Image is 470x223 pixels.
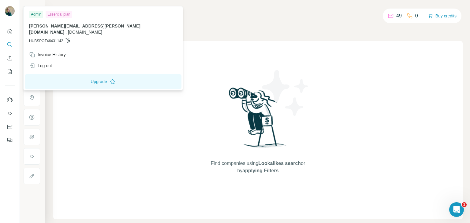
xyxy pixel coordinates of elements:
[415,12,418,20] p: 0
[53,7,463,16] h4: Search
[5,26,15,37] button: Quick start
[46,11,72,18] div: Essential plan
[258,161,301,166] span: Lookalikes search
[5,6,15,16] img: Avatar
[5,66,15,77] button: My lists
[462,202,467,207] span: 1
[258,65,313,120] img: Surfe Illustration - Stars
[449,202,464,217] iframe: Intercom live chat
[19,4,44,13] button: Show
[29,24,140,35] span: [PERSON_NAME][EMAIL_ADDRESS][PERSON_NAME][DOMAIN_NAME]
[5,39,15,50] button: Search
[29,38,63,44] span: HUBSPOT46431142
[29,11,43,18] div: Admin
[5,108,15,119] button: Use Surfe API
[65,30,67,35] span: .
[226,86,290,154] img: Surfe Illustration - Woman searching with binoculars
[29,52,66,58] div: Invoice History
[5,135,15,146] button: Feedback
[209,160,307,174] span: Find companies using or by
[25,74,181,89] button: Upgrade
[428,12,457,20] button: Buy credits
[242,168,278,173] span: applying Filters
[29,63,52,69] div: Log out
[5,94,15,105] button: Use Surfe on LinkedIn
[68,30,102,35] span: [DOMAIN_NAME]
[5,121,15,132] button: Dashboard
[396,12,402,20] p: 49
[5,53,15,64] button: Enrich CSV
